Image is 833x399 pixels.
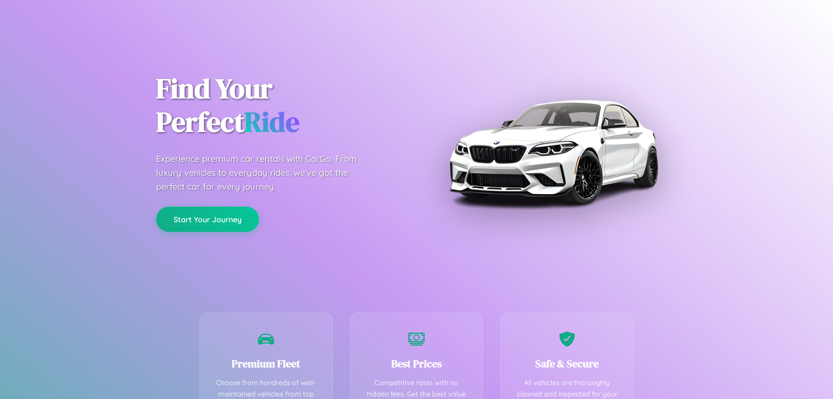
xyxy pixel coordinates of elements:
[156,152,373,194] p: Experience premium car rentals with CarGo. From luxury vehicles to everyday rides, we've got the ...
[364,356,470,371] h3: Best Prices
[156,207,259,232] button: Start Your Journey
[445,43,662,261] img: Premium BMW car rental vehicle
[244,103,299,141] span: Ride
[156,72,403,139] h1: Find Your Perfect
[514,356,620,371] h3: Safe & Secure
[213,356,319,371] h3: Premium Fleet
